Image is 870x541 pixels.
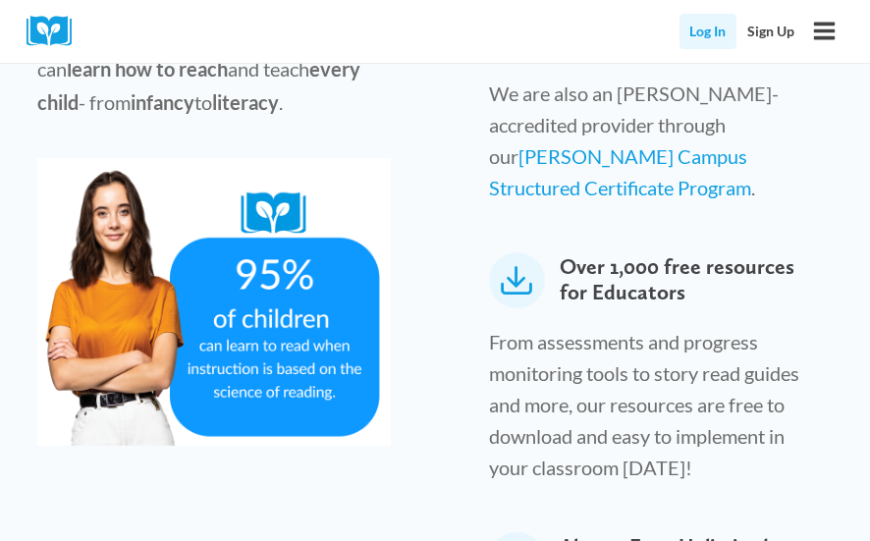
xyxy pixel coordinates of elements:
strong: every child [37,57,360,114]
strong: infancy [131,90,194,114]
img: Cox Campus [27,16,85,46]
button: Open menu [805,12,843,50]
strong: learn how to reach [67,57,228,81]
span: Over 1,000 free resources for Educators [560,252,825,308]
a: Log In [680,14,737,50]
p: From assessments and progress monitoring tools to story read guides and more, our resources are f... [489,326,825,493]
a: [PERSON_NAME] Campus Structured Certificate Program [489,144,751,199]
img: Frame 13 (1) [37,158,391,446]
a: Sign Up [736,14,805,50]
p: We are also an [PERSON_NAME]-accredited provider through our . [489,78,825,213]
strong: literacy [212,90,279,114]
nav: Secondary Mobile Navigation [680,14,805,50]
